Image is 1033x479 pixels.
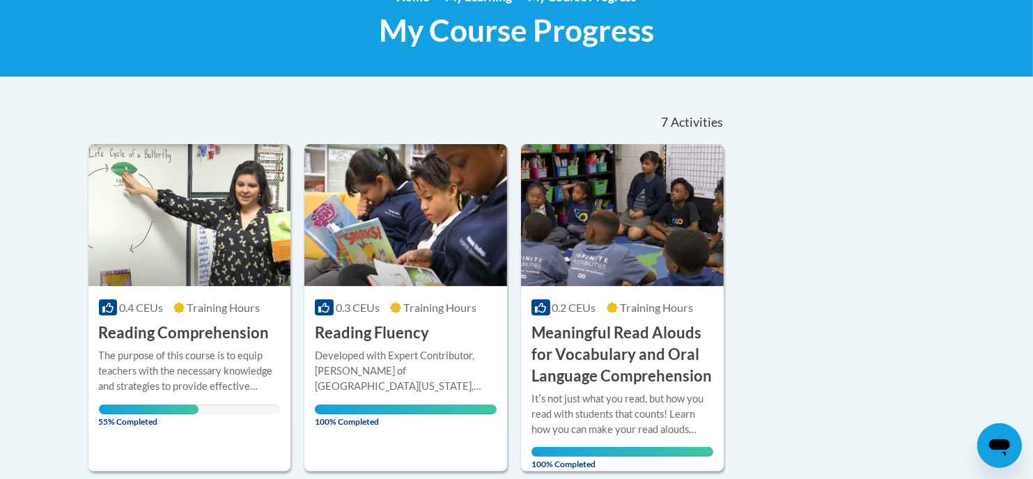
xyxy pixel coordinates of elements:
span: Training Hours [187,301,260,314]
span: 7 [661,115,668,130]
div: Your progress [531,447,713,457]
span: Training Hours [403,301,476,314]
span: 100% Completed [315,405,497,427]
h3: Reading Comprehension [99,322,270,344]
iframe: Button to launch messaging window [977,423,1022,468]
img: Course Logo [304,144,507,286]
span: 0.3 CEUs [336,301,380,314]
a: Course Logo0.4 CEUsTraining Hours Reading ComprehensionThe purpose of this course is to equip tea... [88,144,291,471]
span: 100% Completed [531,447,713,469]
span: 55% Completed [99,405,199,427]
img: Course Logo [521,144,724,286]
span: 0.4 CEUs [119,301,163,314]
div: Your progress [99,405,199,414]
div: Itʹs not just what you read, but how you read with students that counts! Learn how you can make y... [531,391,713,437]
div: Your progress [315,405,497,414]
span: My Course Progress [379,12,654,49]
span: 0.2 CEUs [552,301,596,314]
span: Activities [671,115,723,130]
img: Course Logo [88,144,291,286]
h3: Meaningful Read Alouds for Vocabulary and Oral Language Comprehension [531,322,713,386]
div: Developed with Expert Contributor, [PERSON_NAME] of [GEOGRAPHIC_DATA][US_STATE], [GEOGRAPHIC_DATA... [315,348,497,394]
div: The purpose of this course is to equip teachers with the necessary knowledge and strategies to pr... [99,348,281,394]
span: Training Hours [620,301,693,314]
a: Course Logo0.3 CEUsTraining Hours Reading FluencyDeveloped with Expert Contributor, [PERSON_NAME]... [304,144,507,471]
a: Course Logo0.2 CEUsTraining Hours Meaningful Read Alouds for Vocabulary and Oral Language Compreh... [521,144,724,471]
h3: Reading Fluency [315,322,429,344]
